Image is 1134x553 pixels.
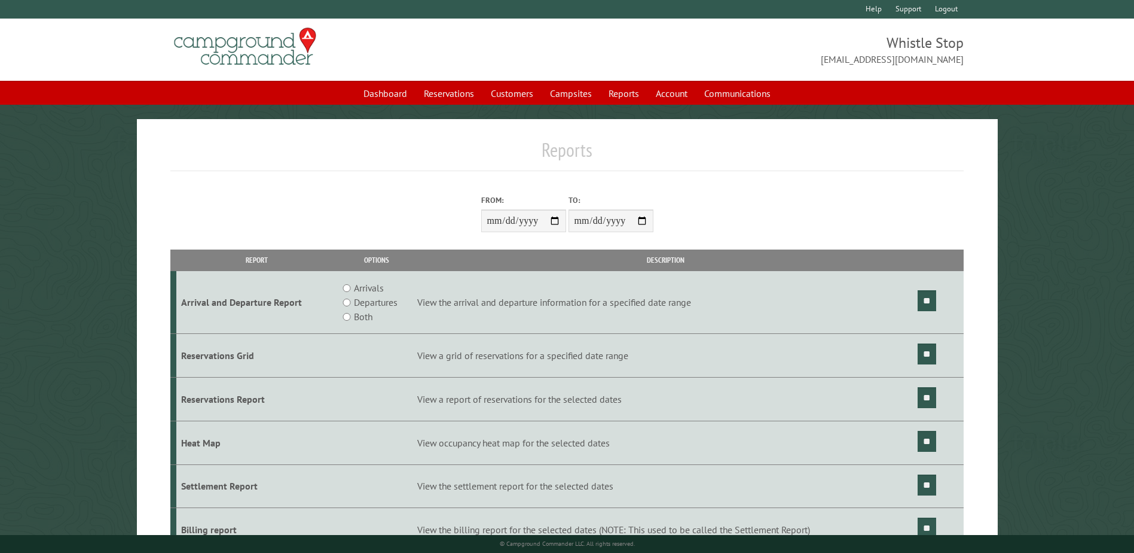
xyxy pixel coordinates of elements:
small: © Campground Commander LLC. All rights reserved. [500,540,635,548]
label: To: [568,195,653,206]
th: Options [337,250,415,271]
td: View the billing report for the selected dates (NOTE: This used to be called the Settlement Report) [415,508,916,552]
td: Reservations Grid [176,334,337,378]
label: From: [481,195,566,206]
td: View the arrival and departure information for a specified date range [415,271,916,334]
h1: Reports [170,138,963,171]
a: Communications [697,82,778,105]
a: Dashboard [356,82,414,105]
a: Campsites [543,82,599,105]
td: View a report of reservations for the selected dates [415,377,916,421]
label: Both [354,309,372,324]
th: Description [415,250,916,271]
td: Arrival and Departure Report [176,271,337,334]
td: View a grid of reservations for a specified date range [415,334,916,378]
td: Billing report [176,508,337,552]
span: Whistle Stop [EMAIL_ADDRESS][DOMAIN_NAME] [567,33,964,66]
a: Reservations [417,82,481,105]
a: Account [649,82,695,105]
a: Customers [484,82,540,105]
td: View occupancy heat map for the selected dates [415,421,916,464]
td: Reservations Report [176,377,337,421]
label: Arrivals [354,281,384,295]
td: Heat Map [176,421,337,464]
img: Campground Commander [170,23,320,70]
td: View the settlement report for the selected dates [415,464,916,508]
th: Report [176,250,337,271]
td: Settlement Report [176,464,337,508]
a: Reports [601,82,646,105]
label: Departures [354,295,398,309]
